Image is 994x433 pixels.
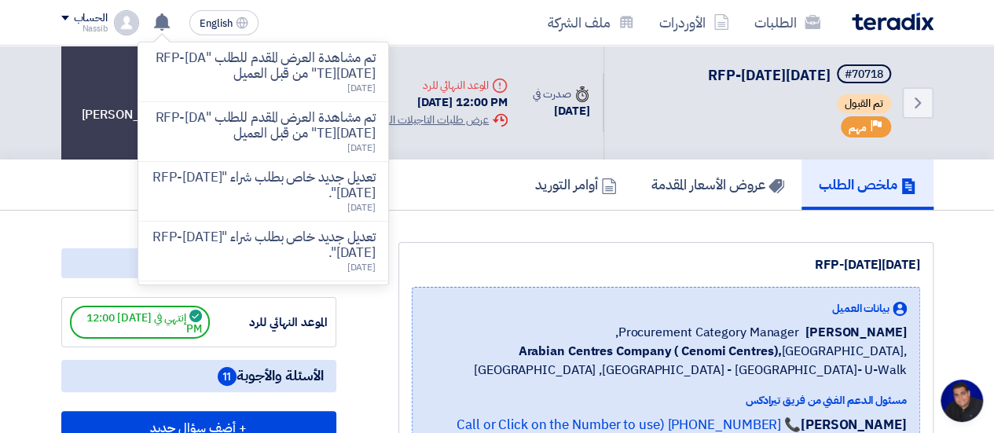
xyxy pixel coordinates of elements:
[533,86,589,102] div: صدرت في
[200,18,233,29] span: English
[70,306,210,339] span: إنتهي في [DATE] 12:00 PM
[74,12,108,25] div: الحساب
[647,4,742,41] a: الأوردرات
[365,112,508,128] div: عرض طلبات التاجيلات السابقه
[151,110,376,141] p: تم مشاهدة العرض المقدم للطلب "RFP-[DATE][DATE]" من قبل العميل
[742,4,833,41] a: الطلبات
[189,10,259,35] button: English
[805,323,907,342] span: [PERSON_NAME]
[61,24,108,33] div: Nassib
[634,160,801,210] a: عروض الأسعار المقدمة
[615,323,799,342] span: Procurement Category Manager,
[941,380,983,422] div: Open chat
[347,141,375,155] span: [DATE]
[365,94,508,112] div: [DATE] 12:00 PM
[151,50,376,82] p: تم مشاهدة العرض المقدم للطلب "RFP-[DATE][DATE]" من قبل العميل
[845,69,883,80] div: #70718
[819,175,916,193] h5: ملخص الطلب
[518,160,634,210] a: أوامر التوريد
[61,248,336,278] div: مواعيد الطلب
[708,64,831,86] span: RFP-[DATE][DATE]
[708,64,894,86] h5: RFP-Saudi National Day 2025
[533,102,589,120] div: [DATE]
[852,13,933,31] img: Teradix logo
[151,170,376,201] p: تعديل جديد خاص بطلب شراء "RFP-[DATE][DATE]".
[535,4,647,41] a: ملف الشركة
[365,77,508,94] div: الموعد النهائي للرد
[425,342,907,380] span: [GEOGRAPHIC_DATA], [GEOGRAPHIC_DATA] ,[GEOGRAPHIC_DATA] - [GEOGRAPHIC_DATA]- U-Walk
[210,314,328,332] div: الموعد النهائي للرد
[347,81,375,95] span: [DATE]
[832,300,889,317] span: بيانات العميل
[347,200,375,215] span: [DATE]
[651,175,784,193] h5: عروض الأسعار المقدمة
[61,46,226,160] div: طلب [PERSON_NAME]
[518,342,781,361] b: Arabian Centres Company ( Cenomi Centres),
[347,260,375,274] span: [DATE]
[218,367,237,386] span: 11
[218,366,324,386] span: الأسئلة والأجوبة
[425,392,907,409] div: مسئول الدعم الفني من فريق تيرادكس
[535,175,617,193] h5: أوامر التوريد
[801,160,933,210] a: ملخص الطلب
[151,229,376,261] p: تعديل جديد خاص بطلب شراء "RFP-[DATE][DATE]".
[114,10,139,35] img: profile_test.png
[849,120,867,135] span: مهم
[837,94,891,113] span: تم القبول
[412,255,920,274] div: RFP-[DATE][DATE]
